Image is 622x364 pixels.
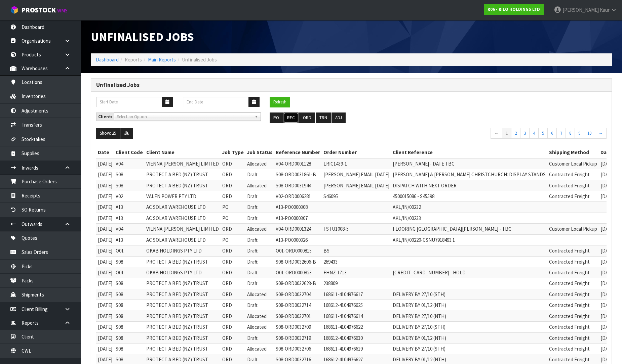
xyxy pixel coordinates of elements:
td: V04-ORD0001324 [274,224,322,234]
span: Draft [247,356,258,363]
a: 5 [538,128,548,139]
td: S08 [114,180,145,191]
button: PO [270,112,283,123]
th: Reference Number [274,147,322,158]
td: PROTECT A BED (NZ) TRUST [145,322,221,332]
button: ADJ [332,112,346,123]
a: 2 [511,128,520,139]
th: Client Code [114,147,145,158]
td: ORD [221,278,245,289]
span: Draft [247,237,258,243]
td: ORD [221,343,245,354]
td: 168612-4104976625 [322,300,391,311]
td: S08 [114,278,145,289]
td: ORD [221,267,245,278]
td: DELIVERY BY 27/10 (STH) [391,289,547,300]
span: Allocated [247,291,267,298]
td: A13 [114,234,145,245]
span: Draft [247,259,258,265]
td: Contracted Freight [547,311,599,321]
td: PROTECT A BED (NZ) TRUST [145,343,221,354]
td: Customer Local Pickup [547,158,599,169]
td: [DATE] [96,332,114,343]
span: Draft [247,302,258,308]
a: Main Reports [148,56,176,63]
td: 269433 [322,256,391,267]
td: [PERSON_NAME] - DATE TBC [391,158,547,169]
span: Unfinalised Jobs [91,29,194,44]
td: A13-PO0000308 [274,202,322,213]
td: ORD [221,300,245,311]
button: TRN [316,112,331,123]
td: S08-ORD0032623-B [274,278,322,289]
td: Contracted Freight [547,245,599,256]
td: VIENNA [PERSON_NAME] LIMITED [145,224,221,234]
a: 7 [556,128,566,139]
td: [DATE] [96,180,114,191]
td: VIENNA [PERSON_NAME] LIMITED [145,158,221,169]
td: PROTECT A BED (NZ) TRUST [145,180,221,191]
td: [DATE] [96,322,114,332]
td: AKL/IN/00232 [391,202,547,213]
td: PO [221,234,245,245]
td: PROTECT A BED (NZ) TRUST [145,300,221,311]
td: FLOORING [GEOGRAPHIC_DATA][PERSON_NAME] - TBC [391,224,547,234]
td: S08 [114,322,145,332]
td: OKAB HOLDINGS PTY LTD [145,267,221,278]
span: Allocated [247,182,267,189]
td: Contracted Freight [547,332,599,343]
td: [CREDIT_CARD_NUMBER] - HOLD [391,267,547,278]
td: O01-ORD0000823 [274,267,322,278]
span: Allocated [247,324,267,330]
a: R06 - RILO HOLDINGS LTD [484,4,544,15]
td: V04-ORD0001128 [274,158,322,169]
td: S46095 [322,191,391,202]
td: S08 [114,311,145,321]
td: Customer Local Pickup [547,224,599,234]
td: AC SOLAR WAREHOUSE LTD [145,202,221,213]
td: AC SOLAR WAREHOUSE LTD [145,234,221,245]
a: Dashboard [96,56,119,63]
span: Draft [247,335,258,341]
td: Contracted Freight [547,180,599,191]
td: O01 [114,267,145,278]
td: [DATE] [96,267,114,278]
th: Client Name [145,147,221,158]
span: Draft [247,204,258,210]
td: 238809 [322,278,391,289]
td: S08 [114,332,145,343]
span: Draft [247,193,258,199]
td: A13-PO0000326 [274,234,322,245]
td: [DATE] [96,169,114,180]
nav: Page navigation [356,128,607,140]
td: V02 [114,191,145,202]
td: [DATE] [96,224,114,234]
td: [DATE] [96,158,114,169]
a: 9 [575,128,584,139]
a: 3 [520,128,530,139]
span: Allocated [247,161,267,167]
td: [PERSON_NAME] EMAIL [DATE] [322,180,391,191]
th: Job Type [221,147,245,158]
td: FHNZ-1713 [322,267,391,278]
td: [DATE] [96,234,114,245]
td: Contracted Freight [547,300,599,311]
td: V02-ORD0006281 [274,191,322,202]
a: → [595,128,607,139]
span: Draft [247,171,258,178]
a: 6 [547,128,557,139]
td: Contracted Freight [547,267,599,278]
td: S08 [114,256,145,267]
a: ← [491,128,502,139]
input: End Date [183,97,249,107]
th: Client Reference [391,147,547,158]
td: 4500015086 - S45598 [391,191,547,202]
td: [PERSON_NAME] & [PERSON_NAME] CHRISTCHURCH: DISPLAY STANDS [391,169,547,180]
td: S08-ORD0032709 [274,322,322,332]
button: Show: 25 [96,128,120,139]
td: S08 [114,169,145,180]
td: ORD [221,311,245,321]
td: DELIVERY BY 27/10 (NTH) [391,311,547,321]
td: S08-ORD0032701 [274,311,322,321]
th: Shipping Method [547,147,599,158]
